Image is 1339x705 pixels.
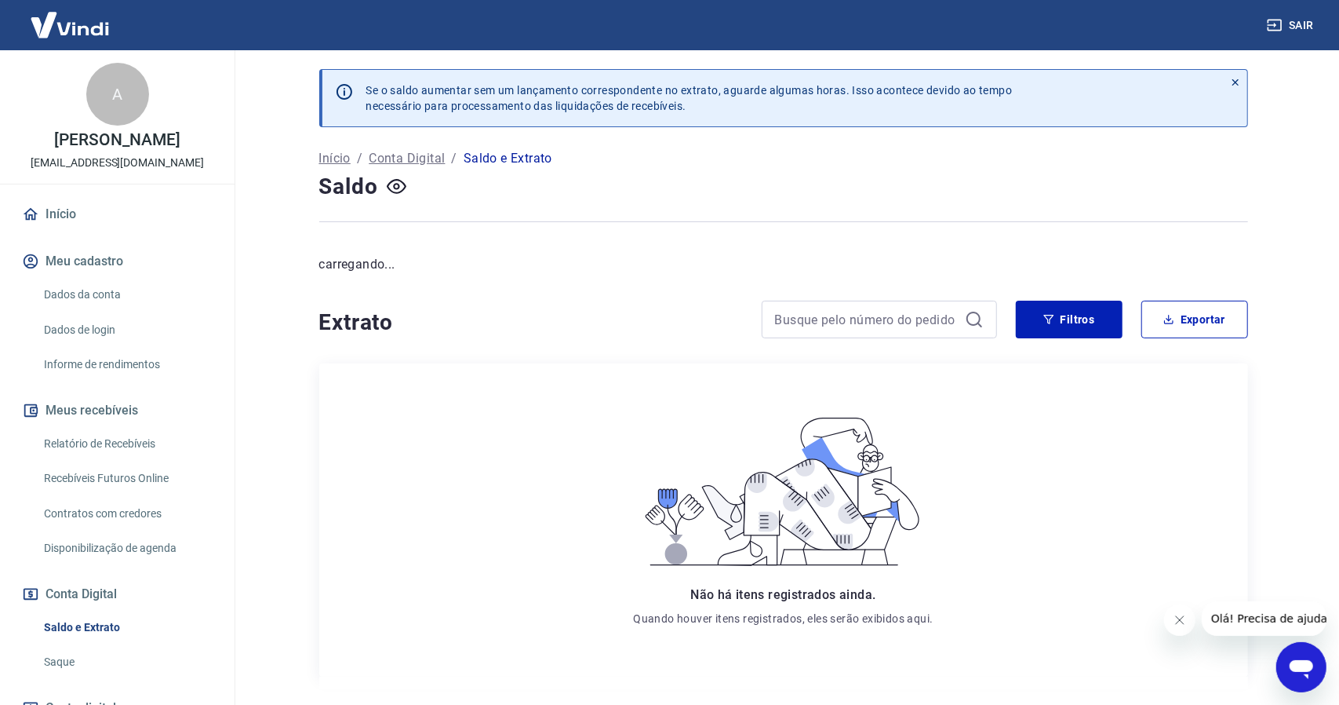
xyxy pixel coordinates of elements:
a: Informe de rendimentos [38,349,216,381]
button: Conta Digital [19,577,216,612]
button: Meus recebíveis [19,393,216,428]
span: Olá! Precisa de ajuda? [9,11,132,24]
a: Disponibilização de agenda [38,532,216,564]
button: Filtros [1016,301,1123,338]
a: Contratos com credores [38,498,216,530]
p: carregando... [319,255,1248,274]
button: Sair [1264,11,1320,40]
div: A [86,63,149,126]
p: Quando houver itens registrados, eles serão exibidos aqui. [633,611,933,626]
a: Dados de login [38,314,216,346]
p: [PERSON_NAME] [54,132,180,148]
span: Não há itens registrados ainda. [690,587,875,602]
p: Saldo e Extrato [464,149,552,168]
button: Exportar [1141,301,1248,338]
a: Saque [38,646,216,678]
img: Vindi [19,1,121,49]
p: / [357,149,362,168]
h4: Extrato [319,307,743,338]
iframe: Fechar mensagem [1164,605,1195,636]
a: Relatório de Recebíveis [38,428,216,460]
input: Busque pelo número do pedido [775,308,959,331]
p: / [452,149,457,168]
a: Início [319,149,351,168]
a: Início [19,197,216,232]
a: Conta Digital [369,149,445,168]
iframe: Mensagem da empresa [1202,601,1326,636]
button: Meu cadastro [19,244,216,279]
p: [EMAIL_ADDRESS][DOMAIN_NAME] [31,155,204,171]
p: Se o saldo aumentar sem um lançamento correspondente no extrato, aguarde algumas horas. Isso acon... [366,82,1013,114]
iframe: Botão para abrir a janela de mensagens [1276,642,1326,692]
a: Recebíveis Futuros Online [38,462,216,495]
a: Saldo e Extrato [38,612,216,644]
a: Dados da conta [38,279,216,311]
h4: Saldo [319,171,378,203]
